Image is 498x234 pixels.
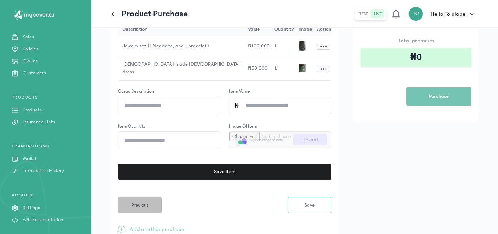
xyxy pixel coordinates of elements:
p: Wallet [23,155,37,163]
span: Purchase [429,93,449,100]
td: quantity [270,23,294,36]
p: Transaction History [23,167,64,175]
img: image [299,41,306,51]
p: Customers [23,69,46,77]
button: Save [288,197,331,213]
p: Total premium [361,36,471,45]
p: Insurance Links [23,118,55,126]
p: Claims [23,57,38,65]
div: ₦0 [361,48,471,67]
span: ₦100,000 [248,43,270,49]
span: [DEMOGRAPHIC_DATA] made [DEMOGRAPHIC_DATA] dress [122,61,241,75]
span: Jewelry set (1 Necklace, and 1 bracelet) [122,43,209,49]
p: Product Purchase [122,8,188,20]
p: Add another purchase [130,225,184,234]
label: Cargo description [118,88,154,95]
button: +Add another purchase [118,225,184,234]
p: Settings [23,204,40,212]
td: description [118,23,244,36]
button: Previous [118,197,162,213]
label: Image of item [229,123,257,130]
span: Save [304,202,315,209]
button: live [371,9,385,18]
td: Action [312,23,331,36]
span: Save Item [216,168,237,176]
span: Previous [131,202,149,209]
label: Item Value [229,88,250,95]
label: Item quantity [118,123,146,130]
span: 1 [274,43,277,49]
p: API Documentation [23,216,63,224]
td: image [294,23,312,36]
p: Hello Tolulope [430,9,465,18]
button: Purchase [406,87,471,106]
button: Save Item [121,164,332,180]
div: TO [408,7,423,21]
td: value [244,23,270,36]
button: TOHello Tolulope [408,7,479,21]
img: image [299,64,306,72]
span: + [118,226,125,233]
button: test [356,9,371,18]
span: 1 [274,65,277,71]
p: Policies [23,45,38,53]
span: ₦50,000 [248,65,267,71]
p: Products [23,106,42,114]
p: Sales [23,33,34,41]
